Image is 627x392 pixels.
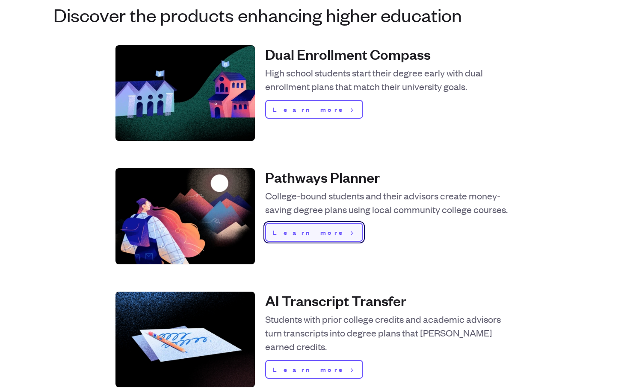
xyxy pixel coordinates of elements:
[265,66,512,93] p: High school students start their degree early with dual enrollment plans that match their univers...
[265,168,512,185] h4: Pathways Planner
[265,45,512,62] h4: Dual Enrollment Compass
[115,292,255,387] img: AI Transcript Transfer
[115,168,255,264] img: Pathways Planner
[265,223,363,242] a: Learn more
[265,292,512,309] h4: AI Transcript Transfer
[265,100,363,119] a: Learn more
[115,45,255,141] img: Dual Enrollment Compass
[273,364,348,374] span: Learn more
[265,360,363,379] a: Learn more
[265,312,512,353] p: Students with prior college credits and academic advisors turn transcripts into degree plans that...
[273,227,348,237] span: Learn more
[273,104,348,114] span: Learn more
[53,4,574,25] h3: Discover the products enhancing higher education
[265,189,512,216] p: College-bound students and their advisors create money-saving degree plans using local community ...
